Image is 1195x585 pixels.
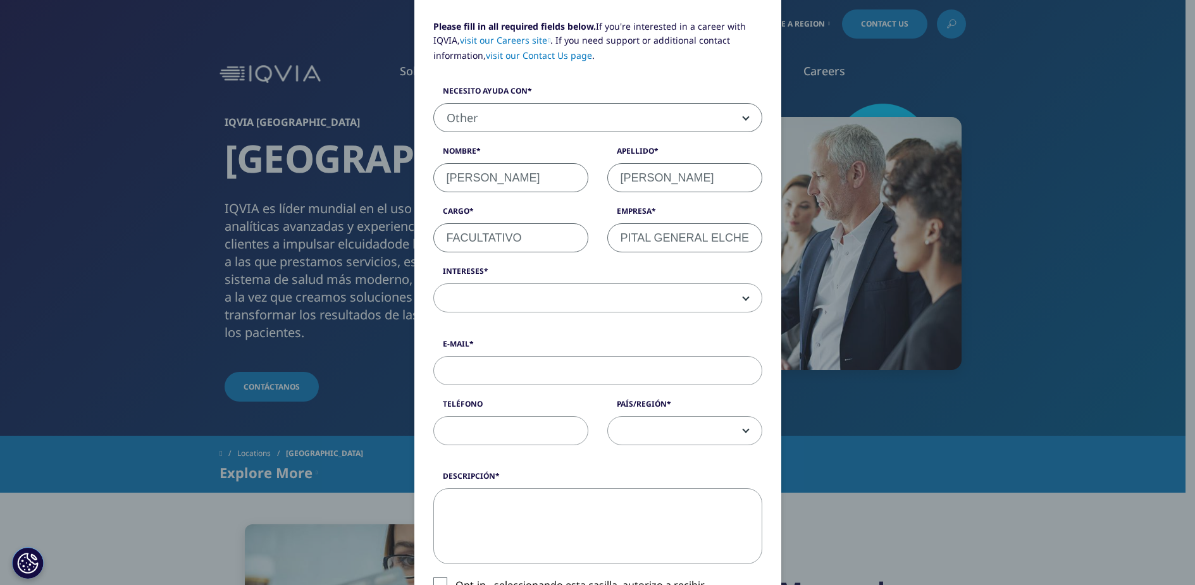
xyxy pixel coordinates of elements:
[486,49,592,61] a: visit our Contact Us page
[433,471,762,488] label: Descripción
[607,206,762,223] label: Empresa
[607,145,762,163] label: Apellido
[433,20,596,32] strong: Please fill in all required fields below.
[433,206,588,223] label: Cargo
[433,266,762,283] label: Intereses
[12,547,44,579] button: Configuración de cookies
[433,145,588,163] label: Nombre
[433,398,588,416] label: Teléfono
[433,85,762,103] label: Necesito ayuda con
[460,34,551,46] a: visit our Careers site
[433,103,762,132] span: Other
[433,20,762,72] p: If you're interested in a career with IQVIA, . If you need support or additional contact informat...
[433,338,762,356] label: E-Mail
[434,104,762,133] span: Other
[607,398,762,416] label: País/Región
